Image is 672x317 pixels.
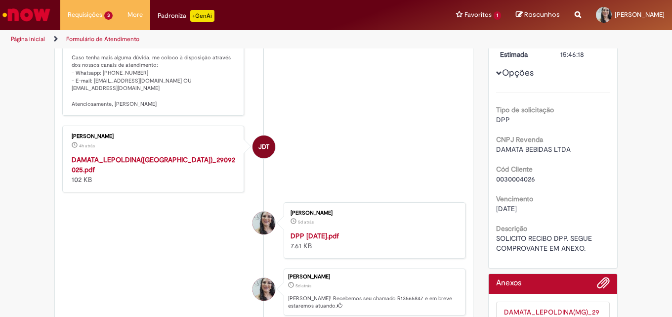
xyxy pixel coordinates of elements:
time: 29/09/2025 13:55:30 [79,143,95,149]
span: 1 [494,11,501,20]
div: MARCELA VARGAS FARINAZZO [252,278,275,301]
h2: Anexos [496,279,521,288]
span: DAMATA BEBIDAS LTDA [496,145,571,154]
b: Cód Cliente [496,165,533,174]
span: More [127,10,143,20]
div: MARCELA VARGAS FARINAZZO [252,212,275,234]
div: Padroniza [158,10,214,22]
span: DPP [496,115,510,124]
a: Rascunhos [516,10,560,20]
div: 102 KB [72,155,236,184]
b: Vencimento [496,194,533,203]
div: JOAO DAMASCENO TEIXEIRA [252,136,275,158]
time: 25/09/2025 10:45:53 [298,219,314,225]
span: [PERSON_NAME] [615,10,665,19]
p: [PERSON_NAME]! Recebemos seu chamado R13565847 e em breve estaremos atuando. [288,295,460,310]
div: [PERSON_NAME] [291,210,455,216]
ul: Trilhas de página [7,30,441,48]
span: 5d atrás [295,283,311,289]
img: ServiceNow [1,5,52,25]
span: 5d atrás [298,219,314,225]
a: Página inicial [11,35,45,43]
div: [PERSON_NAME] [72,134,236,139]
a: Formulário de Atendimento [66,35,139,43]
a: DPP [DATE].pdf [291,231,339,240]
b: CNPJ Revenda [496,135,543,144]
span: Favoritos [464,10,492,20]
span: 3 [104,11,113,20]
b: Descrição [496,224,527,233]
span: 0030004026 [496,175,535,183]
div: [DATE] 15:46:18 [560,40,606,59]
dt: Conclusão Estimada [493,40,553,59]
time: 25/09/2025 10:46:17 [295,283,311,289]
a: DAMATA_LEPOLDINA([GEOGRAPHIC_DATA])_29092025.pdf [72,155,235,174]
span: Rascunhos [524,10,560,19]
span: SOLICITO RECIBO DPP. SEGUE COMPROVANTE EM ANEXO. [496,234,594,253]
button: Adicionar anexos [597,276,610,294]
li: MARCELA VARGAS FARINAZZO [62,269,465,316]
b: Tipo de solicitação [496,105,554,114]
p: +GenAi [190,10,214,22]
div: [PERSON_NAME] [288,274,460,280]
span: JDT [258,135,269,159]
span: 4h atrás [79,143,95,149]
span: [DATE] [496,204,517,213]
div: 7.61 KB [291,231,455,251]
span: Requisições [68,10,102,20]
